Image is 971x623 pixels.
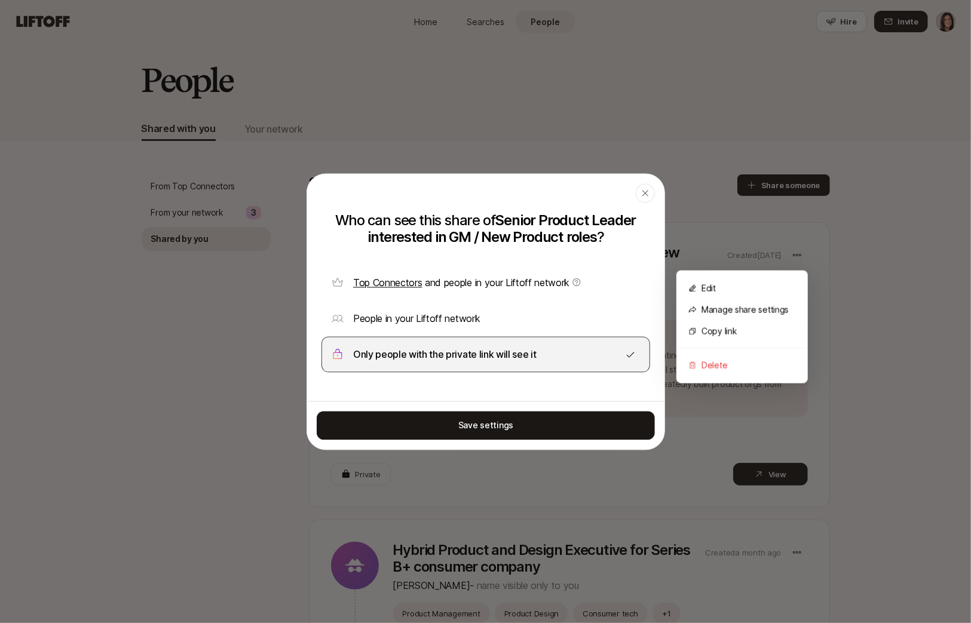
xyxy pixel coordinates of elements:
[321,212,650,245] p: Who can see this share of ?
[367,211,636,245] span: Senior Product Leader interested in GM / New Product roles
[353,346,537,362] p: Only people with the private link will see it
[353,277,581,289] span: and people in your Liftoff network
[353,311,480,326] p: People in your Liftoff network
[317,411,655,440] button: Save settings
[353,277,422,289] span: Top Connectors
